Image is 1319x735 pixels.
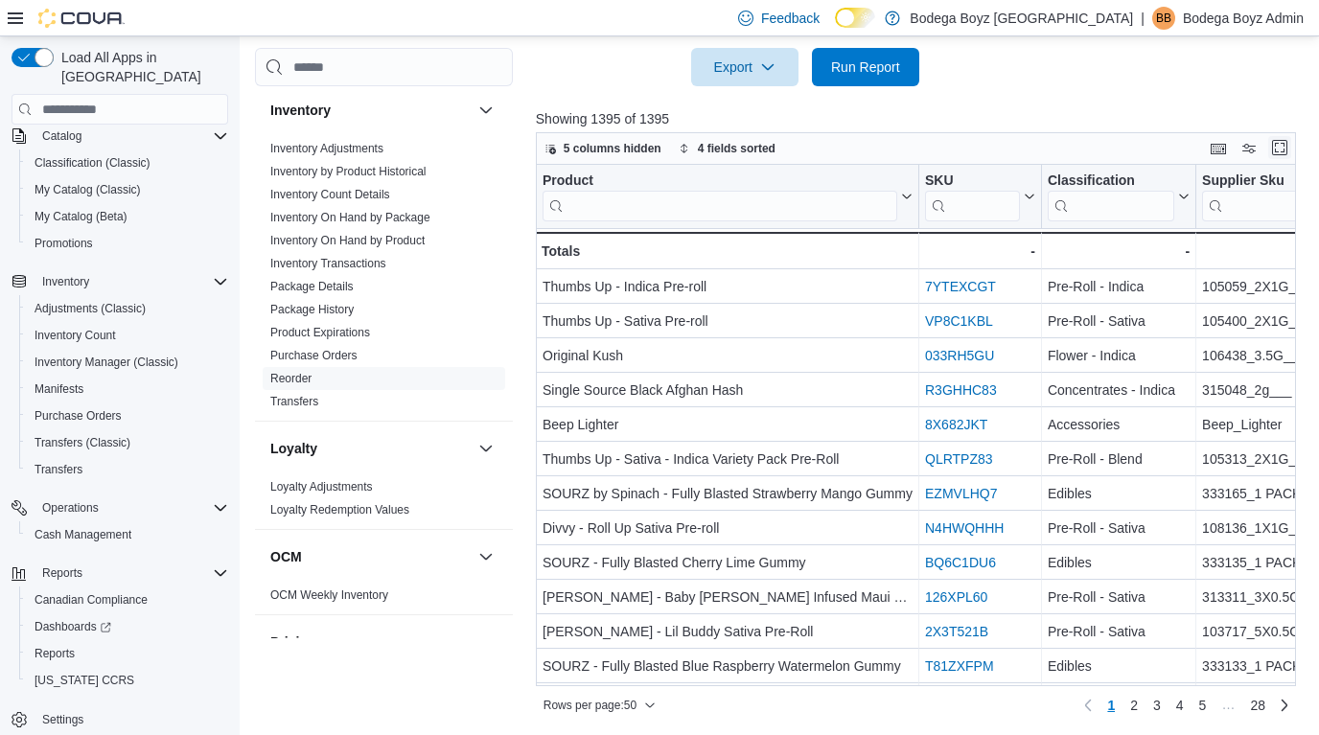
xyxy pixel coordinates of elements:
span: Purchase Orders [27,404,228,427]
span: Settings [35,707,228,731]
div: Edibles [1048,483,1190,506]
h3: Loyalty [270,439,317,458]
span: Purchase Orders [35,408,122,424]
a: Inventory Manager (Classic) [27,351,186,374]
a: Page 28 of 28 [1242,690,1273,721]
a: VP8C1KBL [925,314,993,330]
button: Catalog [4,123,236,149]
a: Next page [1273,694,1296,717]
span: 4 [1176,696,1184,715]
div: Product [543,172,897,221]
button: Export [691,48,798,86]
a: Inventory Transactions [270,257,386,270]
div: Bodega Boyz Admin [1152,7,1175,30]
button: My Catalog (Classic) [19,176,236,203]
h3: Pricing [270,632,315,652]
span: Promotions [35,236,93,251]
a: Classification (Classic) [27,151,158,174]
span: Operations [35,496,228,519]
button: Transfers (Classic) [19,429,236,456]
a: Adjustments (Classic) [27,297,153,320]
div: OCM [255,584,513,614]
div: Loyalty [255,475,513,529]
a: BQ6C1DU6 [925,556,996,571]
p: Bodega Boyz [GEOGRAPHIC_DATA] [910,7,1133,30]
a: Inventory Count [27,324,124,347]
button: Run Report [812,48,919,86]
div: - [1048,240,1190,263]
a: Page 2 of 28 [1122,690,1145,721]
button: Reports [19,640,236,667]
div: Classification [1048,172,1174,221]
span: Transfers (Classic) [35,435,130,450]
a: Transfers [270,395,318,408]
a: 033RH5GU [925,349,994,364]
div: SKU [925,172,1020,191]
span: Reports [42,565,82,581]
button: Rows per page:50 [536,694,663,717]
button: Adjustments (Classic) [19,295,236,322]
a: QLRTPZ83 [925,452,993,468]
span: Inventory Manager (Classic) [27,351,228,374]
span: Inventory Manager (Classic) [35,355,178,370]
span: Canadian Compliance [27,588,228,611]
a: Inventory On Hand by Package [270,211,430,224]
div: Edibles [1048,552,1190,575]
button: Product [543,172,913,221]
span: Manifests [35,381,83,397]
span: Canadian Compliance [35,592,148,608]
span: Adjustments (Classic) [35,301,146,316]
button: Catalog [35,125,89,148]
a: Product Expirations [270,326,370,339]
a: Settings [35,708,91,731]
span: Dashboards [27,615,228,638]
a: Reorder [270,372,312,385]
a: 7YTEXCGT [925,280,996,295]
button: Pricing [270,632,471,652]
div: Classification [1048,172,1174,191]
span: Inventory Count [35,328,116,343]
div: SOURZ - Fully Blasted Cherry Lime Gummy [543,552,913,575]
span: Settings [42,712,83,727]
a: Cash Management [27,523,139,546]
span: BB [1156,7,1171,30]
div: Inventory [255,137,513,421]
a: EZMVLHQ7 [925,487,997,502]
span: Load All Apps in [GEOGRAPHIC_DATA] [54,48,228,86]
a: Transfers [27,458,90,481]
a: Page 5 of 28 [1192,690,1215,721]
a: Reports [27,642,82,665]
button: Promotions [19,230,236,257]
span: Adjustments (Classic) [27,297,228,320]
a: Inventory Adjustments [270,142,383,155]
a: 2X3T521B [925,625,988,640]
span: Promotions [27,232,228,255]
div: Accessories [1048,414,1190,437]
button: Inventory [270,101,471,120]
div: [PERSON_NAME] - Baby [PERSON_NAME] Infused Maui Wowie Pre-Roll [543,586,913,609]
a: OCM Weekly Inventory [270,588,388,602]
span: 4 fields sorted [698,141,775,156]
a: Dashboards [19,613,236,640]
a: N4HWQHHH [925,521,1004,537]
button: Canadian Compliance [19,586,236,613]
div: Pre-Roll - Sativa [1048,310,1190,333]
span: Dark Mode [835,28,836,29]
button: Settings [4,705,236,733]
span: Reports [35,646,75,661]
a: Page 4 of 28 [1169,690,1192,721]
button: Inventory [474,99,498,122]
a: My Catalog (Beta) [27,205,135,228]
div: Thumbs Up - Indica Pre-roll [543,276,913,299]
div: SOURZ - Fully Blasted Blue Raspberry Watermelon Gummy [543,655,913,678]
button: Pricing [474,631,498,654]
a: Package History [270,303,354,316]
a: Loyalty Adjustments [270,480,373,494]
span: Transfers [27,458,228,481]
button: Transfers [19,456,236,483]
a: Page 3 of 28 [1145,690,1169,721]
span: Rows per page : 50 [544,698,636,713]
div: Edibles [1048,655,1190,678]
div: Totals [542,240,913,263]
nav: Pagination for preceding grid [1076,690,1296,721]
